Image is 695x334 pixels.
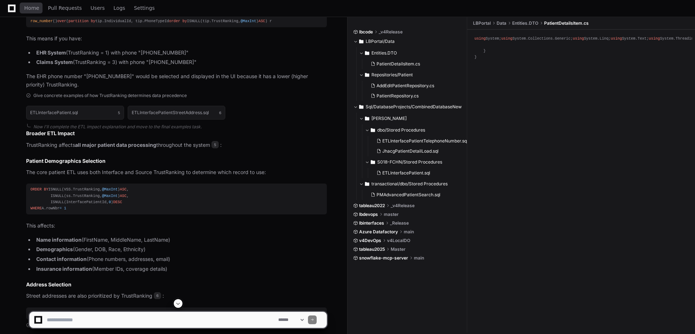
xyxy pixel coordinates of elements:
[57,19,66,23] span: over
[377,83,434,89] span: AddEditPatientRepository.cs
[359,102,363,111] svg: Directory
[26,168,327,177] p: The core patient ETL uses both Interface and Source TrustRanking to determine which record to use:
[33,124,327,130] div: Now I'll complete the ETL impact explanation and move to the final examples task.
[649,36,660,41] span: using
[34,236,327,244] li: (FirstName, MiddleName, LastName)
[365,180,369,188] svg: Directory
[391,246,406,252] span: Master
[120,187,126,192] span: ASC
[371,116,407,121] span: [PERSON_NAME]
[365,114,369,123] svg: Directory
[377,192,440,198] span: PMAdvancedPatientSearch.sql
[359,238,381,244] span: v4DevOps
[371,50,397,56] span: Entities.DTO
[377,93,419,99] span: PatientRepository.cs
[512,20,538,26] span: Entities.DTO
[134,6,155,10] span: Settings
[34,49,327,57] li: (TrustRanking = 1) with phone "[PHONE_NUMBER]"
[26,141,327,149] p: TrustRanking affects throughout the system :
[59,206,62,210] span: =
[26,292,327,300] p: Street addresses are also prioritized by TrustRanking :
[374,146,468,156] button: JhacgPatientDetailLoad.sql
[474,36,688,61] div: System; System.Collections.Generic; System.Linq; System.Text; System.Threading.Tasks; { { Patient...
[30,110,78,115] h1: ETLInterfacePatient.sql
[75,142,156,148] strong: all major patient data processing
[377,159,442,165] span: S018-FCHN/Stored Procedures
[382,170,430,176] span: ETLInterfacePatient.sql
[113,200,122,204] span: DESC
[368,81,457,91] button: AddEditPatientRepository.cs
[26,130,327,137] h2: Broader ETL Impact
[573,36,584,41] span: using
[33,93,187,98] span: Give concrete examples of how TrustRanking determines data precedence
[132,110,209,115] h1: ETLInterfacePatientStreetAddress.sql
[377,61,420,67] span: PatientDetailsItem.cs
[30,187,42,192] span: ORDER
[120,194,126,198] span: ASC
[36,237,82,243] strong: Name information
[377,127,425,133] span: dbo/Stored Procedures
[34,265,327,273] li: (Member IDs, coverage details)
[128,106,226,120] button: ETLInterfacePatientStreetAddress.sql6
[30,18,322,24] div: () ( tip.IndividualId, tip.PhoneTypeId ISNULL(tip.TrustRanking, ) ) r
[368,59,457,69] button: PatientDetailsItem.cs
[359,229,398,235] span: Azure Datafactory
[359,220,384,226] span: lbinterfaces
[30,206,42,210] span: WHERE
[379,29,403,35] span: _v4Release
[26,222,327,230] p: This affects:
[497,20,506,26] span: Data
[501,36,513,41] span: using
[26,72,327,89] p: The EHR phone number "[PHONE_NUMBER]" would be selected and displayed in the UI because it has a ...
[219,110,221,116] span: 6
[154,292,161,299] span: 6
[371,72,413,78] span: Repositories/Patient
[368,91,457,101] button: PatientRepository.cs
[359,203,385,209] span: tableau2022
[30,186,322,212] div: ISNULL(VSS.TrustRanking, ) , ISNULL(ss.TrustRanking, ) , ISNULL(InterfacePatientId, ) A.rowNbr
[371,181,448,187] span: transactional/dbo/Stored Procedures
[382,148,439,154] span: JhacgPatientDetailLoad.sql
[404,229,414,235] span: main
[371,158,375,166] svg: Directory
[26,106,124,120] button: ETLInterfacePatient.sql5
[359,69,462,81] button: Repositories/Patient
[414,255,424,261] span: main
[102,194,118,198] span: @MaxInt
[30,19,53,23] span: row_number
[359,246,385,252] span: tableau2025
[387,238,410,244] span: v4LocalDO
[473,20,491,26] span: LBPortal
[91,6,105,10] span: Users
[365,49,369,57] svg: Directory
[359,178,468,190] button: transactional/dbo/Stored Procedures
[384,212,399,217] span: master
[474,36,486,41] span: using
[611,36,622,41] span: using
[118,110,120,116] span: 5
[359,212,378,217] span: lbdevops
[240,19,256,23] span: @MaxInt
[390,220,409,226] span: _Release
[36,49,66,56] strong: EHR System
[353,101,462,113] button: Sql/DatabaseProjects/CombinedDatabaseNew
[26,35,327,43] p: This means if you have:
[544,20,589,26] span: PatientDetailsItem.cs
[36,256,87,262] strong: Contact information
[359,255,408,261] span: snowflake-mcp-server
[371,126,375,134] svg: Directory
[365,71,369,79] svg: Directory
[366,39,395,44] span: LBPortal/Data
[44,187,48,192] span: BY
[365,156,472,168] button: S018-FCHN/Stored Procedures
[109,200,111,204] span: 0
[64,206,66,210] span: 1
[374,136,468,146] button: ETLInterfacePatientTelephoneNumber.sql
[102,187,118,192] span: @MaxInt
[26,157,327,165] h3: Patient Demographics Selection
[36,59,73,65] strong: Claims System
[366,104,462,110] span: Sql/DatabaseProjects/CombinedDatabaseNew
[382,138,468,144] span: ETLInterfacePatientTelephoneNumber.sql
[211,141,219,148] span: 5
[34,58,327,67] li: (TrustRanking = 3) with phone "[PHONE_NUMBER]"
